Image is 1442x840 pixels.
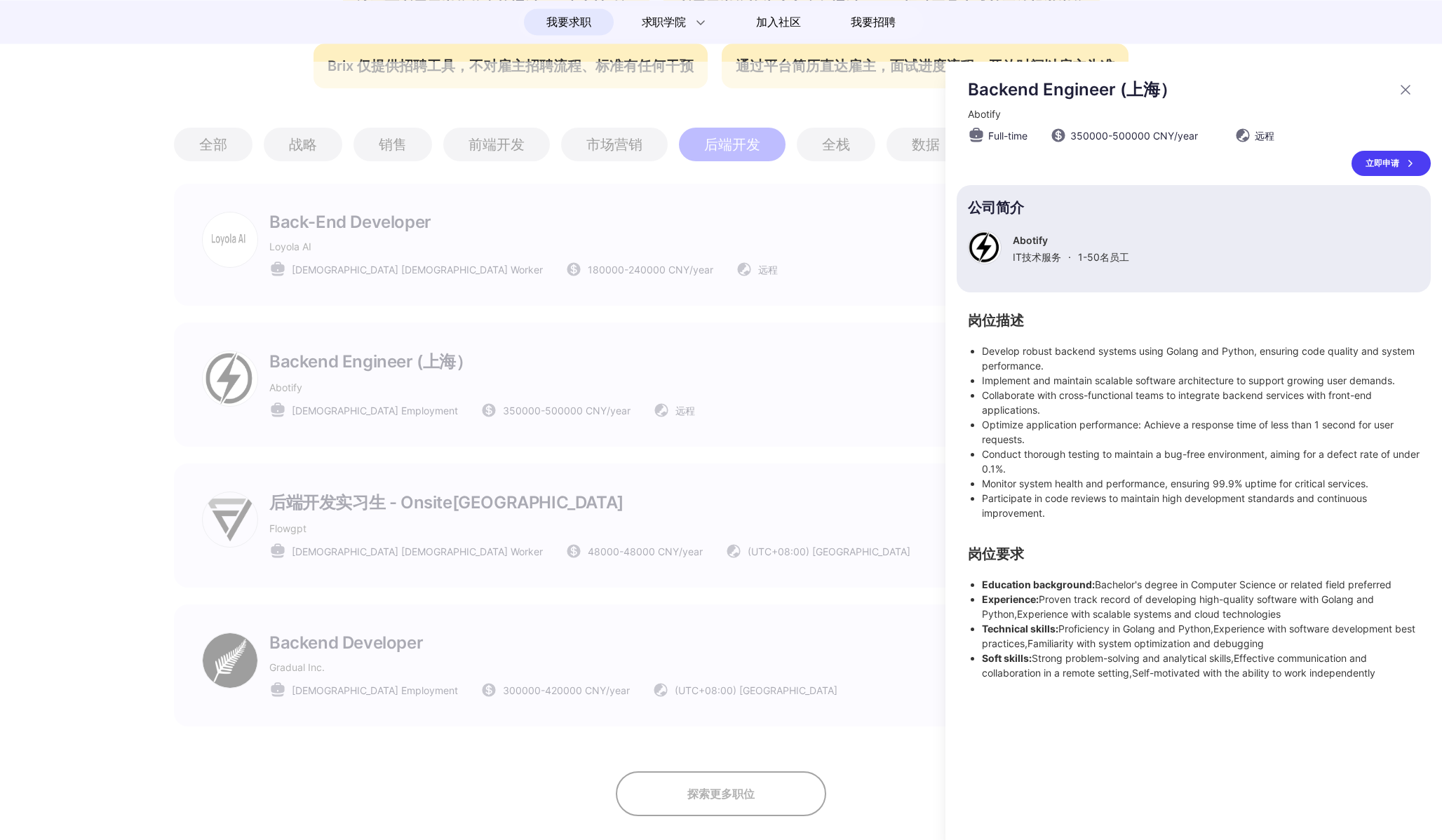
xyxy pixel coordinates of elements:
p: Backend Engineer (上海） [968,79,1389,101]
div: Brix 仅提供招聘工具，不对雇主招聘流程、标准有任何干预 [314,43,708,88]
p: 公司简介 [968,202,1420,214]
span: 远程 [1255,128,1274,143]
li: Strong problem-solving and analytical skills,Effective communication and collaboration in a remot... [982,651,1420,680]
strong: Education background: [982,578,1095,590]
li: Proven track record of developing high-quality software with Golang and Python,Experience with sc... [982,592,1420,621]
li: Bachelor's degree in Computer Science or related field preferred [982,577,1420,592]
span: 加入社区 [756,11,800,33]
span: 350000 - 500000 CNY /year [1070,128,1198,143]
span: 1-50 名员工 [1078,251,1129,263]
h2: 岗位描述 [968,315,1420,327]
a: 立即申请 [1352,151,1431,176]
li: Develop robust backend systems using Golang and Python, ensuring code quality and system performa... [982,344,1420,373]
strong: Technical skills: [982,623,1058,635]
span: 求职学院 [642,13,686,30]
p: Abotify [1013,234,1129,246]
strong: Soft skills: [982,652,1032,664]
span: 我要求职 [546,11,591,33]
h2: 岗位要求 [968,548,1420,560]
span: Full-time [988,128,1027,143]
li: Participate in code reviews to maintain high development standards and continuous improvement. [982,491,1420,520]
span: · [1068,251,1071,263]
li: Proficiency in Golang and Python,Experience with software development best practices,Familiarity ... [982,621,1420,651]
span: Abotify [968,108,1001,120]
li: Conduct thorough testing to maintain a bug-free environment, aiming for a defect rate of under 0.1%. [982,447,1420,476]
span: IT技术服务 [1013,251,1061,263]
li: Collaborate with cross-functional teams to integrate backend services with front-end applications. [982,388,1420,417]
strong: Experience: [982,593,1039,605]
li: Monitor system health and performance, ensuring 99.9% uptime for critical services. [982,476,1420,491]
span: 我要招聘 [851,13,895,30]
li: Optimize application performance: Achieve a response time of less than 1 second for user requests. [982,417,1420,447]
div: 通过平台简历直达雇主，面试进度流程，开放时间以雇主为准 [722,43,1128,88]
li: Implement and maintain scalable software architecture to support growing user demands. [982,373,1420,388]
